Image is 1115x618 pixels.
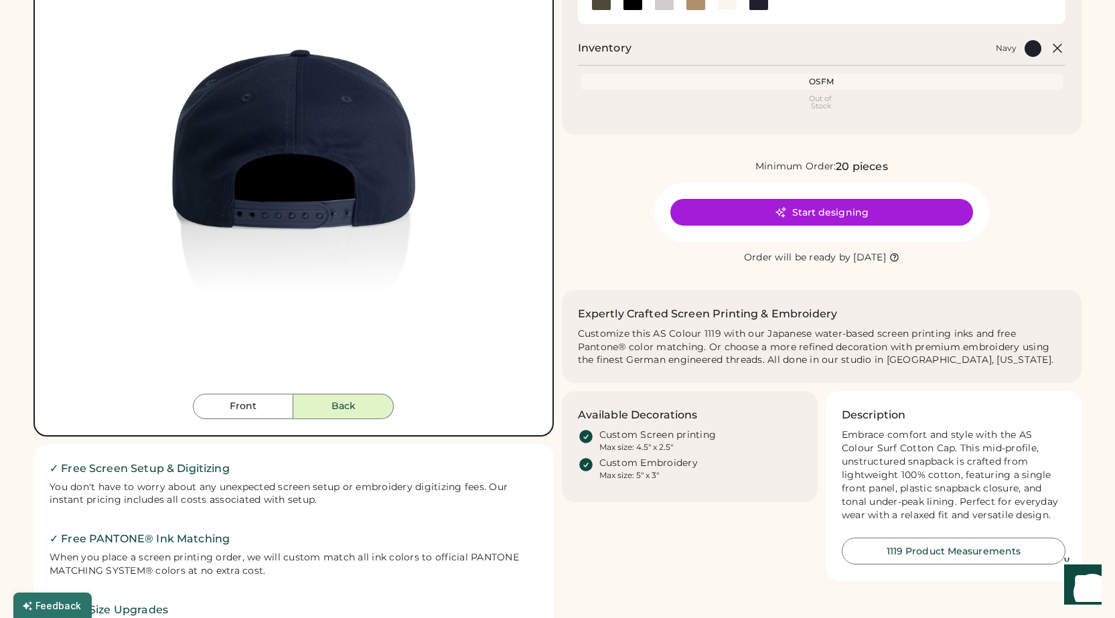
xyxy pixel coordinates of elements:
div: Embrace comfort and style with the AS Colour Surf Cotton Cap. This mid-profile, unstructured snap... [842,429,1065,522]
button: 1119 Product Measurements [842,538,1065,564]
button: Back [293,394,394,419]
h2: ✓ Free Screen Setup & Digitizing [50,461,538,477]
h2: ✓ Free PANTONE® Ink Matching [50,531,538,547]
button: Start designing [670,199,973,226]
div: Max size: 5" x 3" [599,470,659,481]
div: Minimum Order: [755,160,836,173]
h2: ✓ Free Size Upgrades [50,602,538,618]
div: Custom Screen printing [599,429,717,442]
div: Custom Embroidery [599,457,698,470]
div: OSFM [583,76,1061,87]
div: Max size: 4.5" x 2.5" [599,442,673,453]
div: When you place a screen printing order, we will custom match all ink colors to official PANTONE M... [50,551,538,578]
h2: Expertly Crafted Screen Printing & Embroidery [578,306,838,322]
div: [DATE] [853,251,886,264]
div: Navy [996,43,1017,54]
div: 20 pieces [836,159,887,175]
div: Out of Stock [583,95,1061,110]
h2: Inventory [578,40,631,56]
button: Front [193,394,293,419]
iframe: Front Chat [1051,558,1109,615]
div: Customize this AS Colour 1119 with our Japanese water-based screen printing inks and free Pantone... [578,327,1066,368]
h3: Available Decorations [578,407,698,423]
h3: Description [842,407,906,423]
div: You don't have to worry about any unexpected screen setup or embroidery digitizing fees. Our inst... [50,481,538,508]
div: Order will be ready by [744,251,851,264]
